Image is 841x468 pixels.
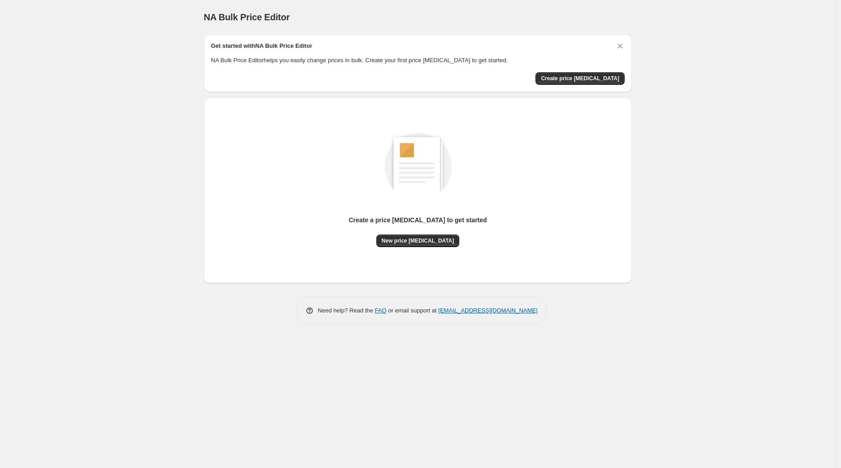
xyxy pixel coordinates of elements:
[349,216,487,225] p: Create a price [MEDICAL_DATA] to get started
[211,56,625,65] p: NA Bulk Price Editor helps you easily change prices in bulk. Create your first price [MEDICAL_DAT...
[616,41,625,50] button: Dismiss card
[541,75,619,82] span: Create price [MEDICAL_DATA]
[376,234,460,247] button: New price [MEDICAL_DATA]
[211,41,312,50] h2: Get started with NA Bulk Price Editor
[318,307,375,314] span: Need help? Read the
[535,72,625,85] button: Create price change job
[375,307,387,314] a: FAQ
[387,307,439,314] span: or email support at
[439,307,538,314] a: [EMAIL_ADDRESS][DOMAIN_NAME]
[204,12,290,22] span: NA Bulk Price Editor
[382,237,454,244] span: New price [MEDICAL_DATA]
